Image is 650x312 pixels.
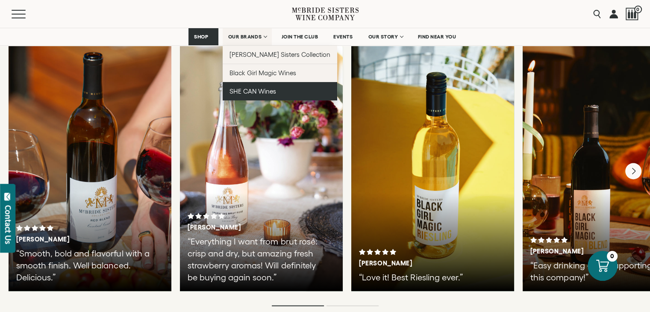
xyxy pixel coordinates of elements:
button: Mobile Menu Trigger [12,10,42,18]
span: SHE CAN Wines [229,88,276,95]
a: Black Girl Magic Wines [223,64,338,82]
span: OUR BRANDS [228,34,262,40]
span: 0 [634,6,642,13]
a: SHOP [188,28,218,45]
a: [PERSON_NAME] Sisters Collection [223,45,338,64]
h3: [PERSON_NAME] [359,259,477,267]
li: Page dot 1 [272,305,324,306]
a: OUR BRANDS [223,28,272,45]
h3: [PERSON_NAME] [16,235,134,243]
li: Page dot 2 [326,305,379,306]
a: JOIN THE CLUB [276,28,324,45]
span: JOIN THE CLUB [282,34,318,40]
span: [PERSON_NAME] Sisters Collection [229,51,331,58]
p: “Love it! Best Riesling ever.” [359,271,496,283]
div: 0 [607,251,618,262]
span: Black Girl Magic Wines [229,69,296,77]
span: EVENTS [333,34,353,40]
h3: [PERSON_NAME] [188,223,306,231]
a: EVENTS [328,28,358,45]
a: SHE CAN Wines [223,82,338,100]
button: Next [625,163,641,179]
span: OUR STORY [368,34,398,40]
p: “Smooth, bold and flavorful with a smooth finish. Well balanced. Delicious.” [16,247,153,283]
span: SHOP [194,34,209,40]
span: FIND NEAR YOU [418,34,456,40]
a: FIND NEAR YOU [412,28,462,45]
h3: [PERSON_NAME] [530,247,648,255]
p: “Everything I want from brut rosé: crisp and dry, but amazing fresh strawberry aromas! Will defin... [188,235,325,283]
div: Contact Us [4,205,12,244]
a: OUR STORY [362,28,408,45]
